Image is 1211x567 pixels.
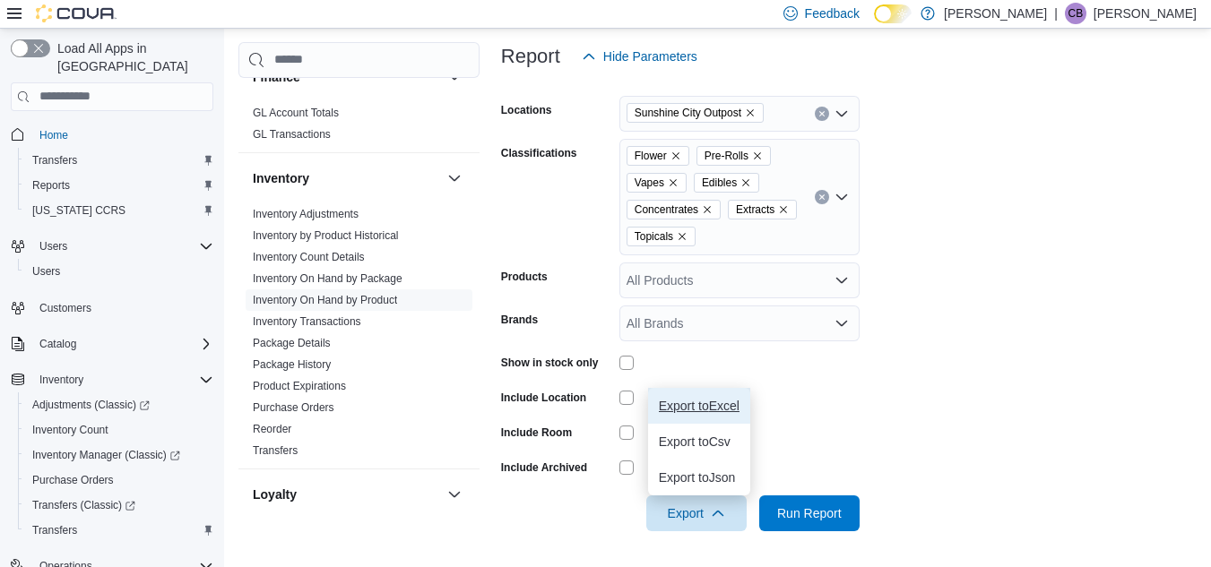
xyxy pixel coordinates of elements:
a: Adjustments (Classic) [18,392,221,417]
span: Edibles [694,173,759,193]
label: Include Room [501,425,572,440]
span: Reorder [253,422,291,436]
p: [PERSON_NAME] [1094,3,1197,24]
h3: Report [501,46,560,67]
span: Purchase Orders [32,473,114,487]
label: Products [501,270,548,284]
span: Customers [39,301,91,315]
label: Locations [501,103,552,117]
label: Brands [501,313,538,327]
span: Washington CCRS [25,200,213,221]
span: Export to Excel [659,399,740,413]
a: Purchase Orders [253,401,334,414]
button: Remove Topicals from selection in this group [677,231,688,242]
label: Classifications [501,146,577,160]
button: Remove Vapes from selection in this group [668,177,679,188]
span: Vapes [627,173,687,193]
button: Purchase Orders [18,468,221,493]
span: Inventory Manager (Classic) [25,444,213,466]
span: Transfers [25,520,213,541]
span: Transfers [32,523,77,537]
button: Open list of options [835,273,849,288]
span: Reports [32,178,70,193]
a: Purchase Orders [25,469,121,491]
button: Remove Flower from selection in this group [670,150,681,161]
span: Transfers [32,153,77,168]
span: Users [25,261,213,282]
span: Users [32,236,213,257]
label: Show in stock only [501,356,599,370]
span: Edibles [702,174,737,192]
a: Adjustments (Classic) [25,394,157,416]
span: Transfers [25,150,213,171]
button: Loyalty [444,484,465,505]
span: Reports [25,175,213,196]
span: Export to Json [659,470,740,485]
span: Extracts [728,200,797,219]
a: Package Details [253,337,331,349]
a: Inventory Adjustments [253,208,359,220]
span: Sunshine City Outpost [627,103,764,123]
a: Product Expirations [253,380,346,392]
a: GL Transactions [253,128,331,141]
button: Inventory [444,168,465,189]
img: Cova [36,4,117,22]
a: Inventory Manager (Classic) [25,444,187,466]
span: Inventory Count Details [253,250,365,264]
span: Inventory Count [25,419,213,441]
span: Adjustments (Classic) [32,398,150,412]
a: Inventory Count [25,419,116,441]
span: Adjustments (Classic) [25,394,213,416]
span: Transfers (Classic) [25,494,213,516]
span: Flower [627,146,689,166]
a: Transfers [25,520,84,541]
span: Home [32,124,213,146]
button: Remove Pre-Rolls from selection in this group [752,150,763,161]
a: Users [25,261,67,282]
span: [US_STATE] CCRS [32,203,125,218]
span: Vapes [635,174,664,192]
button: Open list of options [835,107,849,121]
a: Home [32,125,75,146]
button: Clear input [815,107,829,121]
span: Transfers (Classic) [32,498,135,512]
span: Inventory On Hand by Package [253,271,402,286]
button: Inventory [4,367,221,392]
button: Remove Concentrates from selection in this group [702,204,713,215]
a: Inventory Manager (Classic) [18,442,221,468]
span: Topicals [627,227,696,246]
button: Users [18,259,221,284]
button: Catalog [4,331,221,357]
button: Reports [18,173,221,198]
span: Transfers [253,443,298,458]
div: Inventory [238,203,480,468]
span: Catalog [32,333,213,355]
span: Package History [253,357,331,372]
button: Clear input [815,190,829,204]
span: Extracts [736,201,774,219]
button: Export [646,495,747,531]
span: Pre-Rolls [696,146,771,166]
a: Inventory On Hand by Product [253,294,397,306]
span: Run Report [777,504,842,522]
span: GL Transactions [253,127,331,142]
span: Dark Mode [874,23,875,24]
a: Transfers (Classic) [18,493,221,518]
h3: Loyalty [253,485,297,503]
span: Catalog [39,337,76,351]
span: Home [39,128,68,142]
div: Casey Bennett [1065,3,1086,24]
button: Remove Extracts from selection in this group [778,204,789,215]
span: Export to Csv [659,434,740,449]
span: Product Expirations [253,379,346,393]
span: Package Details [253,336,331,350]
span: Customers [32,296,213,319]
button: Inventory [253,169,440,187]
span: Inventory Transactions [253,314,361,329]
span: Pre-Rolls [705,147,748,165]
span: Users [39,239,67,253]
span: Topicals [635,228,673,245]
label: Include Archived [501,460,587,475]
button: Inventory [32,369,91,391]
span: Users [32,264,60,279]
